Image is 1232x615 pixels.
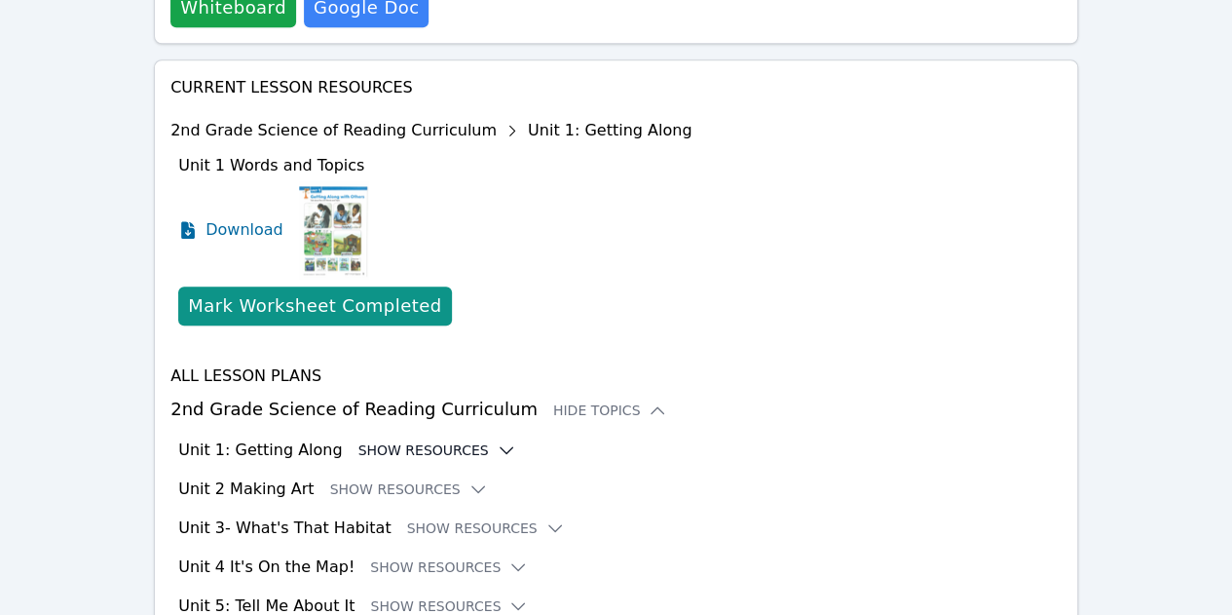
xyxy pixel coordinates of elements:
div: Mark Worksheet Completed [188,292,441,320]
h3: Unit 3- What's That Habitat [178,517,391,540]
button: Show Resources [358,441,516,460]
h4: Current Lesson Resources [170,76,1062,99]
button: Show Resources [370,557,528,577]
div: 2nd Grade Science of Reading Curriculum Unit 1: Getting Along [170,115,691,146]
img: Unit 1 Words and Topics [299,181,368,279]
button: Hide Topics [553,401,668,420]
h3: Unit 4 It's On the Map! [178,556,355,579]
button: Show Resources [330,480,488,499]
span: Download [205,218,283,242]
h3: Unit 2 Making Art [178,478,314,501]
a: Download [178,181,283,279]
span: Unit 1 Words and Topics [178,156,364,174]
button: Mark Worksheet Completed [178,287,451,326]
h3: 2nd Grade Science of Reading Curriculum [170,396,1062,423]
h3: Unit 1: Getting Along [178,439,342,462]
button: Show Resources [407,519,565,538]
h4: All Lesson Plans [170,365,1062,388]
